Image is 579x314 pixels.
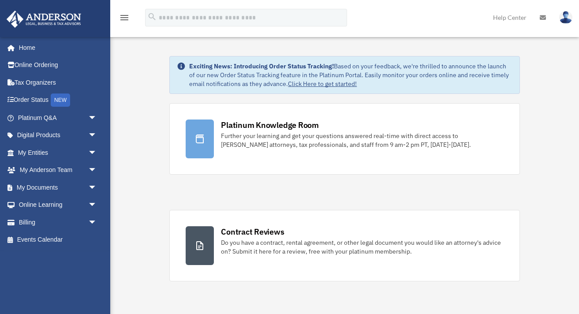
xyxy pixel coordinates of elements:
[88,213,106,232] span: arrow_drop_down
[6,231,110,249] a: Events Calendar
[559,11,572,24] img: User Pic
[221,226,284,237] div: Contract Reviews
[88,196,106,214] span: arrow_drop_down
[6,179,110,196] a: My Documentsarrow_drop_down
[221,238,503,256] div: Do you have a contract, rental agreement, or other legal document you would like an attorney's ad...
[88,109,106,127] span: arrow_drop_down
[221,120,319,131] div: Platinum Knowledge Room
[6,74,110,91] a: Tax Organizers
[288,80,357,88] a: Click Here to get started!
[4,11,84,28] img: Anderson Advisors Platinum Portal
[6,144,110,161] a: My Entitiesarrow_drop_down
[6,213,110,231] a: Billingarrow_drop_down
[88,161,106,179] span: arrow_drop_down
[147,12,157,22] i: search
[6,161,110,179] a: My Anderson Teamarrow_drop_down
[119,15,130,23] a: menu
[6,196,110,214] a: Online Learningarrow_drop_down
[169,210,519,281] a: Contract Reviews Do you have a contract, rental agreement, or other legal document you would like...
[88,144,106,162] span: arrow_drop_down
[88,179,106,197] span: arrow_drop_down
[169,103,519,175] a: Platinum Knowledge Room Further your learning and get your questions answered real-time with dire...
[189,62,512,88] div: Based on your feedback, we're thrilled to announce the launch of our new Order Status Tracking fe...
[88,127,106,145] span: arrow_drop_down
[6,127,110,144] a: Digital Productsarrow_drop_down
[221,131,503,149] div: Further your learning and get your questions answered real-time with direct access to [PERSON_NAM...
[51,93,70,107] div: NEW
[6,109,110,127] a: Platinum Q&Aarrow_drop_down
[119,12,130,23] i: menu
[6,39,106,56] a: Home
[189,62,334,70] strong: Exciting News: Introducing Order Status Tracking!
[6,91,110,109] a: Order StatusNEW
[6,56,110,74] a: Online Ordering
